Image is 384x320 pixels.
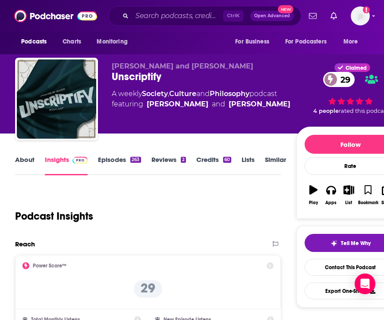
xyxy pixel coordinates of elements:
[345,200,352,205] div: List
[242,155,255,175] a: Lists
[323,72,355,87] a: 29
[305,9,320,23] a: Show notifications dropdown
[210,90,249,98] a: Philosophy
[223,10,243,22] span: Ctrl K
[278,5,293,13] span: New
[235,36,269,48] span: For Business
[14,8,97,24] img: Podchaser - Follow, Share and Rate Podcasts
[254,14,290,18] span: Open Advanced
[132,9,223,23] input: Search podcasts, credits, & more...
[340,180,358,211] button: List
[309,200,318,205] div: Play
[330,240,337,247] img: tell me why sparkle
[332,72,355,87] span: 29
[358,180,379,211] button: Bookmark
[280,34,339,50] button: open menu
[196,155,231,175] a: Credits60
[15,155,35,175] a: About
[33,263,66,269] h2: Power Score™
[169,90,196,98] a: Culture
[181,157,186,163] div: 2
[212,99,225,109] span: and
[168,90,169,98] span: ,
[15,210,93,223] h1: Podcast Insights
[72,157,88,164] img: Podchaser Pro
[91,34,138,50] button: open menu
[351,6,370,25] span: Logged in as calellac
[112,89,290,109] div: A weekly podcast
[265,155,286,175] a: Similar
[97,36,127,48] span: Monitoring
[325,200,337,205] div: Apps
[229,34,280,50] button: open menu
[343,36,358,48] span: More
[229,99,290,109] a: Luka Vucic
[17,59,96,139] img: Unscriptify
[196,90,210,98] span: and
[112,99,290,109] span: featuring
[21,36,47,48] span: Podcasts
[341,240,371,247] span: Tell Me Why
[250,11,294,21] button: Open AdvancedNew
[346,66,367,70] span: Claimed
[358,200,378,205] div: Bookmark
[108,6,301,26] div: Search podcasts, credits, & more...
[313,108,339,114] span: 4 people
[45,155,88,175] a: InsightsPodchaser Pro
[63,36,81,48] span: Charts
[134,280,162,298] p: 29
[57,34,86,50] a: Charts
[351,6,370,25] img: User Profile
[223,157,231,163] div: 60
[285,36,327,48] span: For Podcasters
[351,6,370,25] button: Show profile menu
[363,6,370,13] svg: Add a profile image
[151,155,186,175] a: Reviews2
[142,90,168,98] a: Society
[15,240,35,248] h2: Reach
[337,34,369,50] button: open menu
[327,9,340,23] a: Show notifications dropdown
[322,180,340,211] button: Apps
[355,273,375,294] div: Open Intercom Messenger
[130,157,141,163] div: 263
[305,180,322,211] button: Play
[98,155,141,175] a: Episodes263
[15,34,58,50] button: open menu
[147,99,208,109] a: Petar Dzakovic
[112,62,253,70] span: [PERSON_NAME] and [PERSON_NAME]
